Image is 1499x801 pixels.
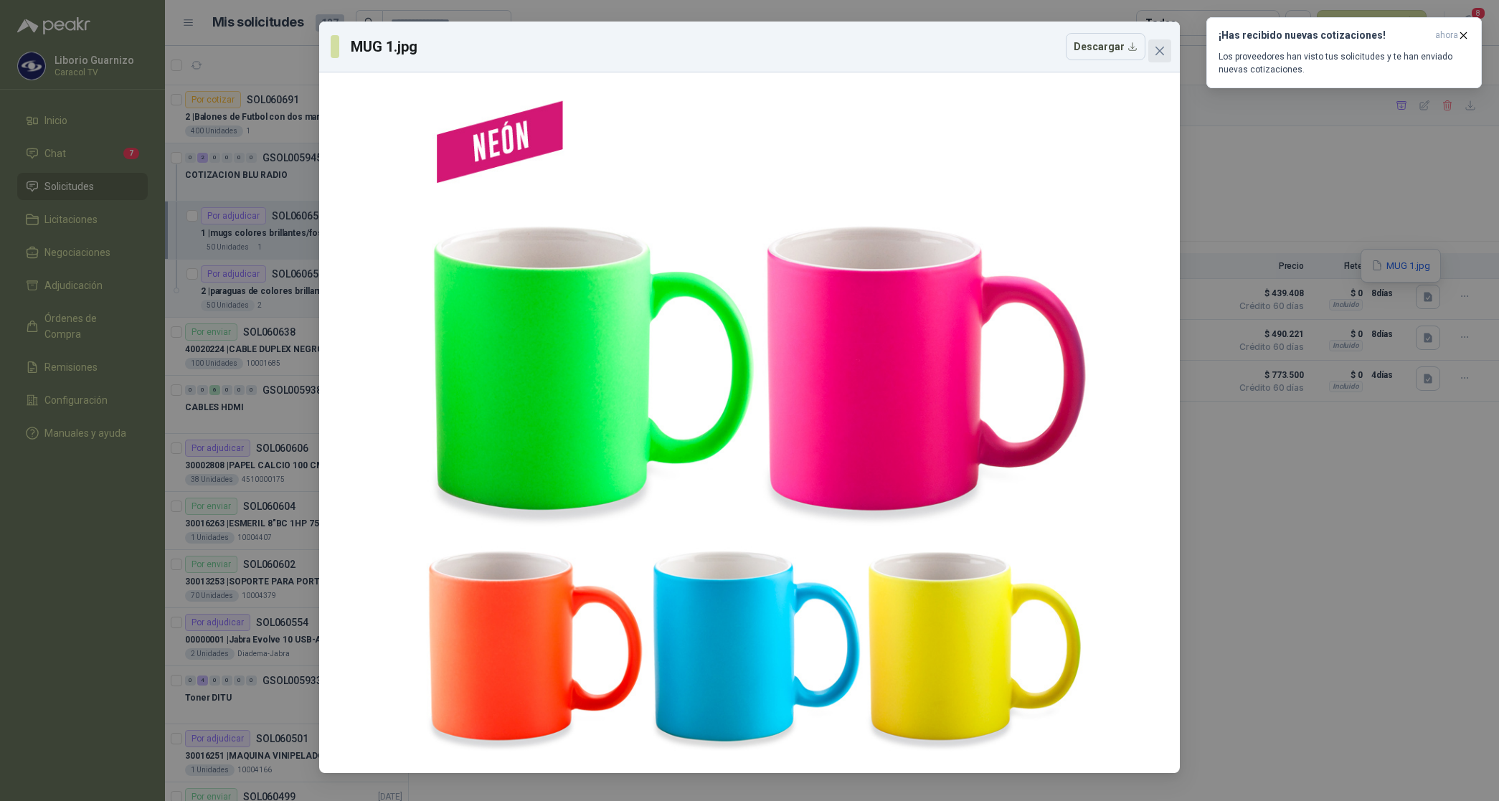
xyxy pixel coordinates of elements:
h3: MUG 1.jpg [351,36,420,57]
h3: ¡Has recibido nuevas cotizaciones! [1219,29,1429,42]
span: close [1154,45,1165,57]
button: Descargar [1066,33,1145,60]
span: ahora [1435,29,1458,42]
button: Close [1148,39,1171,62]
button: ¡Has recibido nuevas cotizaciones!ahora Los proveedores han visto tus solicitudes y te han enviad... [1206,17,1482,88]
p: Los proveedores han visto tus solicitudes y te han enviado nuevas cotizaciones. [1219,50,1470,76]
